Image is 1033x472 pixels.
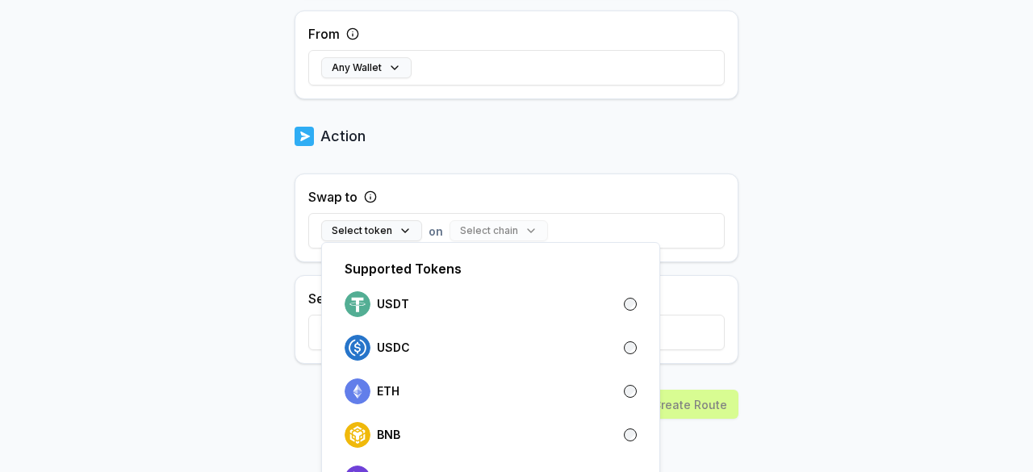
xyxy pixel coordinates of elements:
p: Action [320,125,366,148]
span: on [429,223,443,240]
img: logo [345,335,370,361]
p: USDC [377,341,410,354]
img: logo [345,291,370,317]
img: logo [295,125,314,148]
button: Any Wallet [321,57,412,78]
p: BNB [377,428,400,441]
p: Supported Tokens [345,259,462,278]
label: Swap to [308,187,358,207]
p: USDT [377,298,409,311]
img: logo [345,422,370,448]
img: logo [345,378,370,404]
label: Send to [308,289,355,308]
p: ETH [377,385,399,398]
button: Select token [321,220,422,241]
label: From [308,24,340,44]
